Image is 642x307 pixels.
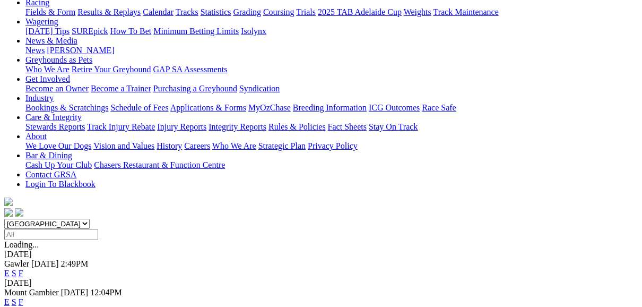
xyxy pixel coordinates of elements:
a: Applications & Forms [170,103,246,112]
a: Syndication [239,84,280,93]
a: Integrity Reports [209,122,266,131]
a: Who We Are [212,141,256,150]
div: [DATE] [4,250,638,259]
a: Fact Sheets [328,122,367,131]
a: Cash Up Your Club [25,160,92,169]
span: Mount Gambier [4,288,59,297]
img: logo-grsa-white.png [4,198,13,206]
a: About [25,132,47,141]
div: Get Involved [25,84,638,93]
a: Rules & Policies [268,122,326,131]
a: Trials [296,7,316,16]
a: History [157,141,182,150]
a: Care & Integrity [25,113,82,122]
div: Care & Integrity [25,122,638,132]
a: Login To Blackbook [25,180,96,189]
a: Vision and Values [93,141,154,150]
a: Greyhounds as Pets [25,55,92,64]
a: We Love Our Dogs [25,141,91,150]
a: Bar & Dining [25,151,72,160]
a: E [4,297,10,306]
a: Grading [233,7,261,16]
span: [DATE] [61,288,89,297]
a: Wagering [25,17,58,26]
a: Injury Reports [157,122,206,131]
div: About [25,141,638,151]
div: Wagering [25,27,638,36]
a: Purchasing a Greyhound [153,84,237,93]
a: Bookings & Scratchings [25,103,108,112]
a: Tracks [176,7,198,16]
a: Careers [184,141,210,150]
a: Minimum Betting Limits [153,27,239,36]
a: Become a Trainer [91,84,151,93]
a: F [19,297,23,306]
a: News [25,46,45,55]
span: Loading... [4,240,39,249]
a: Track Injury Rebate [87,122,155,131]
span: [DATE] [31,259,59,268]
div: Greyhounds as Pets [25,65,638,74]
div: Bar & Dining [25,160,638,170]
span: 2:49PM [61,259,89,268]
a: Contact GRSA [25,170,76,179]
a: Retire Your Greyhound [72,65,151,74]
a: SUREpick [72,27,108,36]
a: Schedule of Fees [110,103,168,112]
a: Fields & Form [25,7,75,16]
a: Industry [25,93,54,103]
a: Stewards Reports [25,122,85,131]
a: Race Safe [422,103,456,112]
a: Statistics [201,7,231,16]
div: Racing [25,7,638,17]
input: Select date [4,229,98,240]
div: Industry [25,103,638,113]
span: Gawler [4,259,29,268]
a: Coursing [263,7,294,16]
a: Become an Owner [25,84,89,93]
a: E [4,269,10,278]
a: 2025 TAB Adelaide Cup [318,7,402,16]
a: F [19,269,23,278]
a: Get Involved [25,74,70,83]
a: News & Media [25,36,77,45]
a: MyOzChase [248,103,291,112]
a: ICG Outcomes [369,103,420,112]
a: Chasers Restaurant & Function Centre [94,160,225,169]
a: Stay On Track [369,122,418,131]
a: Weights [404,7,431,16]
a: Who We Are [25,65,70,74]
a: Strategic Plan [258,141,306,150]
a: S [12,269,16,278]
a: How To Bet [110,27,152,36]
a: GAP SA Assessments [153,65,228,74]
a: Privacy Policy [308,141,358,150]
a: Results & Replays [77,7,141,16]
img: facebook.svg [4,208,13,217]
span: 12:04PM [90,288,122,297]
a: S [12,297,16,306]
a: Track Maintenance [433,7,499,16]
div: [DATE] [4,278,638,288]
a: [DATE] Tips [25,27,70,36]
a: Calendar [143,7,173,16]
div: News & Media [25,46,638,55]
a: [PERSON_NAME] [47,46,114,55]
img: twitter.svg [15,208,23,217]
a: Isolynx [241,27,266,36]
a: Breeding Information [293,103,367,112]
